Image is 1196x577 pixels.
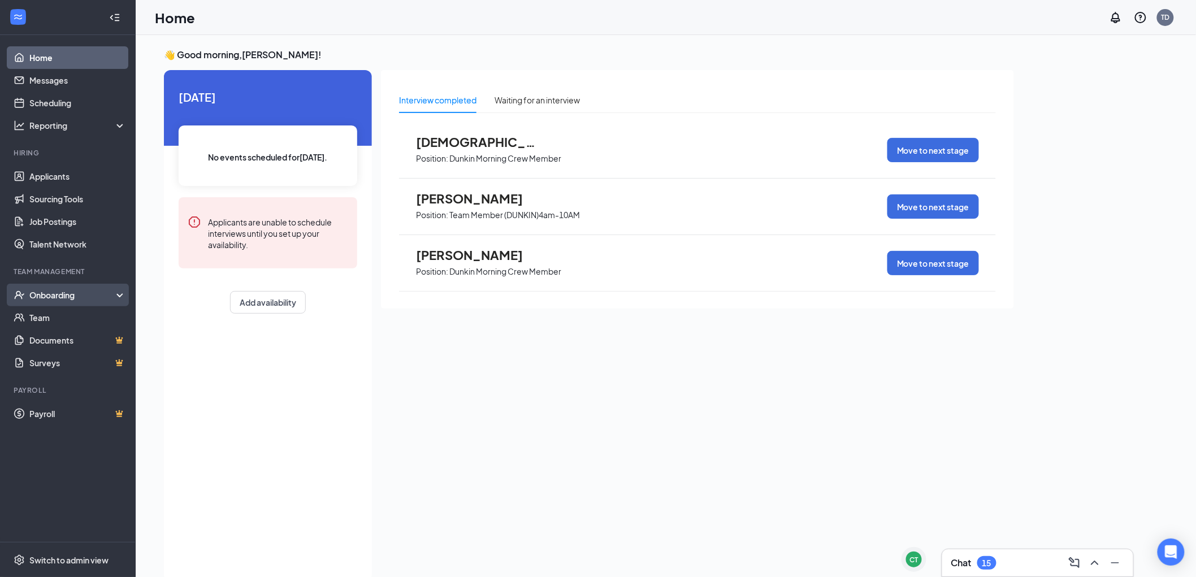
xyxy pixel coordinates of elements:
[14,385,124,395] div: Payroll
[887,251,979,275] button: Move to next stage
[1106,554,1124,572] button: Minimize
[951,557,972,569] h3: Chat
[1088,556,1102,570] svg: ChevronUp
[29,352,126,374] a: SurveysCrown
[1086,554,1104,572] button: ChevronUp
[1158,539,1185,566] div: Open Intercom Messenger
[416,153,448,164] p: Position:
[29,402,126,425] a: PayrollCrown
[449,153,561,164] p: Dunkin Morning Crew Member
[910,555,918,565] div: CT
[449,210,580,220] p: Team Member (DUNKIN)4am-10AM
[449,266,561,277] p: Dunkin Morning Crew Member
[29,554,109,566] div: Switch to admin view
[399,94,476,106] div: Interview completed
[164,49,1014,61] h3: 👋 Good morning, [PERSON_NAME] !
[1109,11,1123,24] svg: Notifications
[29,120,127,131] div: Reporting
[188,215,201,229] svg: Error
[14,289,25,301] svg: UserCheck
[1162,12,1170,22] div: TD
[29,165,126,188] a: Applicants
[982,558,991,568] div: 15
[155,8,195,27] h1: Home
[29,210,126,233] a: Job Postings
[14,267,124,276] div: Team Management
[12,11,24,23] svg: WorkstreamLogo
[416,191,540,206] span: [PERSON_NAME]
[29,306,126,329] a: Team
[14,148,124,158] div: Hiring
[29,188,126,210] a: Sourcing Tools
[416,135,540,149] span: [DEMOGRAPHIC_DATA][PERSON_NAME]
[29,69,126,92] a: Messages
[29,233,126,255] a: Talent Network
[1134,11,1147,24] svg: QuestionInfo
[14,120,25,131] svg: Analysis
[179,88,357,106] span: [DATE]
[887,194,979,219] button: Move to next stage
[29,92,126,114] a: Scheduling
[1065,554,1084,572] button: ComposeMessage
[495,94,580,106] div: Waiting for an interview
[230,291,306,314] button: Add availability
[416,248,540,262] span: [PERSON_NAME]
[208,215,348,250] div: Applicants are unable to schedule interviews until you set up your availability.
[887,138,979,162] button: Move to next stage
[416,266,448,277] p: Position:
[29,329,126,352] a: DocumentsCrown
[14,554,25,566] svg: Settings
[29,46,126,69] a: Home
[1108,556,1122,570] svg: Minimize
[209,151,328,163] span: No events scheduled for [DATE] .
[1068,556,1081,570] svg: ComposeMessage
[29,289,116,301] div: Onboarding
[109,12,120,23] svg: Collapse
[416,210,448,220] p: Position:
